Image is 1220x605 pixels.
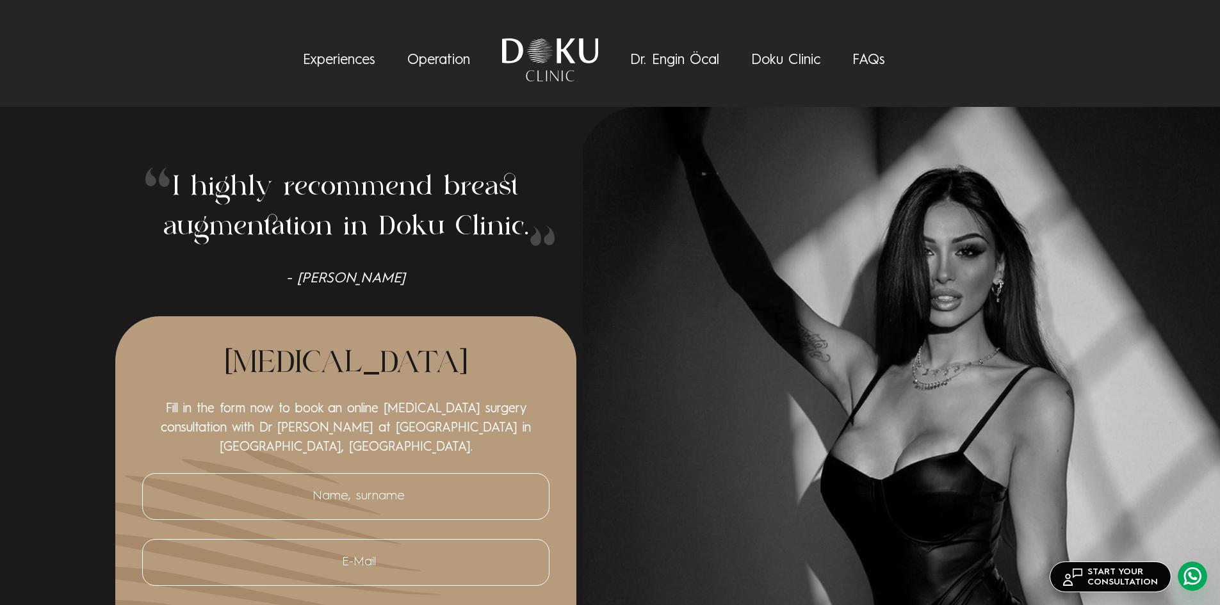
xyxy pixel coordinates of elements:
[115,270,576,287] span: - [PERSON_NAME]
[141,399,551,457] p: Fill in the form now to book an online [MEDICAL_DATA] surgery consultation with Dr [PERSON_NAME] ...
[141,342,551,387] h2: [MEDICAL_DATA]
[156,483,536,510] input: Name, surname
[115,168,576,247] h1: I highly recommend breast augmentation in Doku Clinic.
[156,549,536,576] input: E-Mail
[852,53,885,67] a: FAQs
[303,53,375,67] a: Experiences
[1050,561,1171,592] a: START YOURCONSULTATION
[751,53,820,67] a: Doku Clinic
[630,53,719,67] a: Dr. Engin Öcal
[502,38,598,81] img: Doku Clinic
[407,53,470,67] a: Operation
